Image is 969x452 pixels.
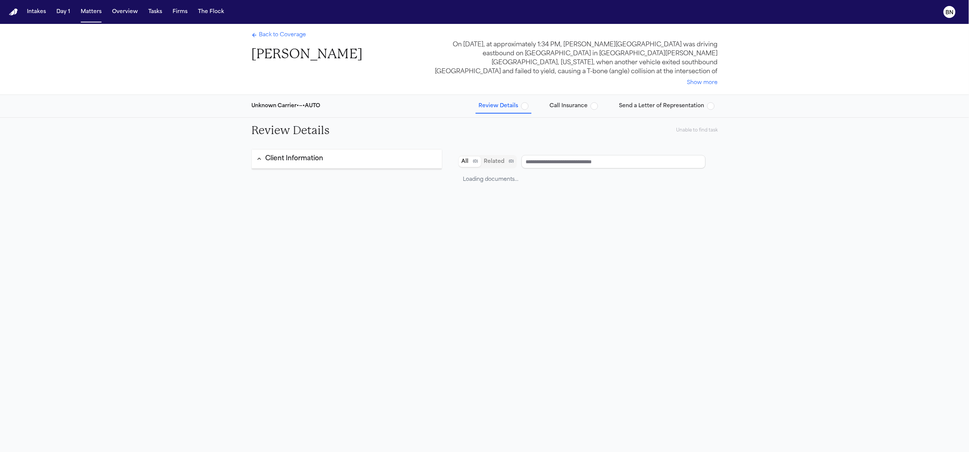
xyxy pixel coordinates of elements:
div: Document browser [459,152,706,188]
div: On [DATE], at approximately 1:34 PM, [PERSON_NAME][GEOGRAPHIC_DATA] was driving eastbound on [GEO... [431,40,718,76]
img: Finch Logo [9,9,18,16]
input: Search references [521,155,706,168]
span: ( 0 ) [509,159,514,164]
button: Call Insurance [547,99,601,113]
h1: [PERSON_NAME] [251,46,362,62]
div: Unknown Carrier • — • AUTO [251,102,320,110]
div: Loading documents… [459,171,706,188]
button: Send a Letter of Representation [616,99,718,113]
button: All documents [459,157,481,167]
span: Back to Coverage [259,31,306,39]
button: Matters [78,5,105,19]
span: ( 0 ) [473,159,478,164]
button: Client Information [252,149,442,168]
button: The Flock [195,5,227,19]
button: Firms [170,5,191,19]
h2: Review Details [251,124,329,137]
div: Unable to find task [676,127,718,133]
button: Overview [109,5,141,19]
button: Related documents [481,157,517,167]
button: Review Details [476,99,532,113]
button: Show more [687,79,718,87]
div: Client Information [265,154,323,164]
span: Review Details [479,102,518,110]
button: Intakes [24,5,49,19]
span: Call Insurance [549,102,588,110]
button: Tasks [145,5,165,19]
a: Home [9,9,18,16]
div: Client information [252,168,442,169]
a: Back to Coverage [251,31,306,39]
button: Day 1 [53,5,73,19]
span: Send a Letter of Representation [619,102,704,110]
